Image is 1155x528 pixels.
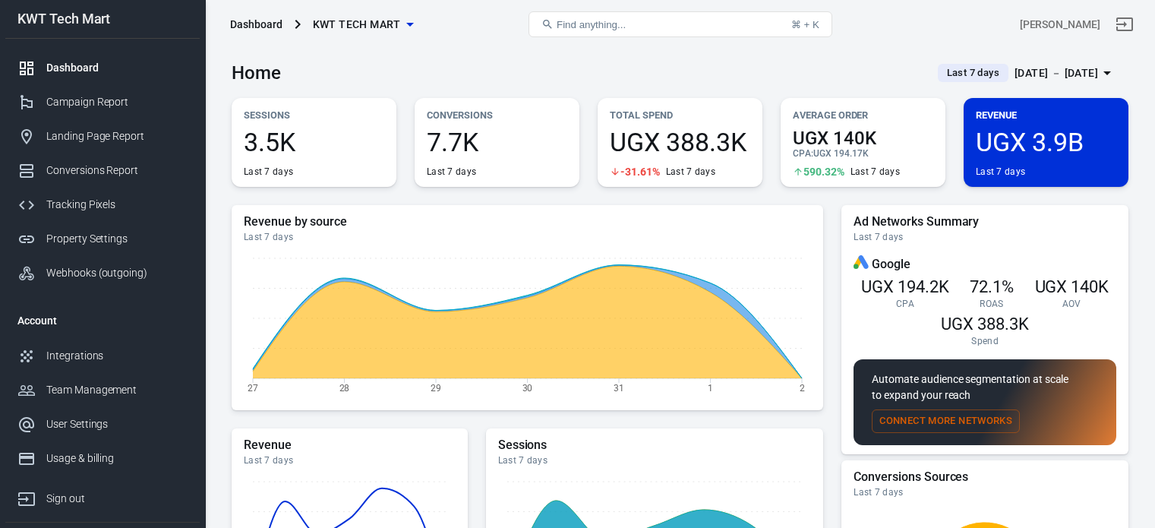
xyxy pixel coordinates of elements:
[46,416,188,432] div: User Settings
[5,222,200,256] a: Property Settings
[854,231,1116,243] div: Last 7 days
[941,315,1029,334] span: UGX 388.3K
[46,348,188,364] div: Integrations
[46,60,188,76] div: Dashboard
[854,255,869,273] div: Google Ads
[313,15,401,34] span: KWT Tech Mart
[971,335,999,347] span: Spend
[46,197,188,213] div: Tracking Pixels
[427,107,567,123] p: Conversions
[557,19,626,30] span: Find anything...
[610,129,750,155] span: UGX 388.3K
[861,277,949,296] span: UGX 194.2K
[976,129,1116,155] span: UGX 3.9B
[793,107,933,123] p: Average Order
[976,107,1116,123] p: Revenue
[1035,277,1109,296] span: UGX 140K
[431,382,441,393] tspan: 29
[230,17,282,32] div: Dashboard
[46,163,188,179] div: Conversions Report
[850,166,900,178] div: Last 7 days
[5,441,200,476] a: Usage & billing
[46,491,188,507] div: Sign out
[854,470,1116,485] h5: Conversions Sources
[5,12,200,26] div: KWT Tech Mart
[854,486,1116,498] div: Last 7 days
[5,302,200,339] li: Account
[46,231,188,247] div: Property Settings
[708,382,713,393] tspan: 1
[307,11,419,39] button: KWT Tech Mart
[896,298,914,310] span: CPA
[244,454,456,466] div: Last 7 days
[427,166,476,178] div: Last 7 days
[522,382,533,393] tspan: 30
[5,51,200,85] a: Dashboard
[427,129,567,155] span: 7.7K
[5,153,200,188] a: Conversions Report
[244,107,384,123] p: Sessions
[791,19,819,30] div: ⌘ + K
[941,65,1005,81] span: Last 7 days
[980,298,1003,310] span: ROAS
[1106,6,1143,43] a: Sign out
[793,148,813,159] span: CPA :
[1015,64,1098,83] div: [DATE] － [DATE]
[5,339,200,373] a: Integrations
[1062,298,1081,310] span: AOV
[854,255,1116,273] div: Google
[610,107,750,123] p: Total Spend
[46,128,188,144] div: Landing Page Report
[5,476,200,516] a: Sign out
[244,166,293,178] div: Last 7 days
[5,256,200,290] a: Webhooks (outgoing)
[5,119,200,153] a: Landing Page Report
[244,129,384,155] span: 3.5K
[666,166,715,178] div: Last 7 days
[813,148,868,159] span: UGX 194.17K
[244,231,811,243] div: Last 7 days
[46,382,188,398] div: Team Management
[46,451,188,466] div: Usage & billing
[854,214,1116,229] h5: Ad Networks Summary
[339,382,350,393] tspan: 28
[5,407,200,441] a: User Settings
[970,277,1014,296] span: 72.1%
[244,438,456,453] h5: Revenue
[800,382,805,393] tspan: 2
[232,62,281,84] h3: Home
[498,438,812,453] h5: Sessions
[5,188,200,222] a: Tracking Pixels
[872,371,1098,403] p: Automate audience segmentation at scale to expand your reach
[5,85,200,119] a: Campaign Report
[614,382,624,393] tspan: 31
[248,382,258,393] tspan: 27
[1020,17,1100,33] div: Account id: QhCK8QGp
[244,214,811,229] h5: Revenue by source
[5,373,200,407] a: Team Management
[926,61,1128,86] button: Last 7 days[DATE] － [DATE]
[793,129,933,147] span: UGX 140K
[498,454,812,466] div: Last 7 days
[976,166,1025,178] div: Last 7 days
[46,265,188,281] div: Webhooks (outgoing)
[872,409,1020,433] button: Connect More Networks
[529,11,832,37] button: Find anything...⌘ + K
[46,94,188,110] div: Campaign Report
[803,166,844,177] span: 590.32%
[620,166,660,177] span: -31.61%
